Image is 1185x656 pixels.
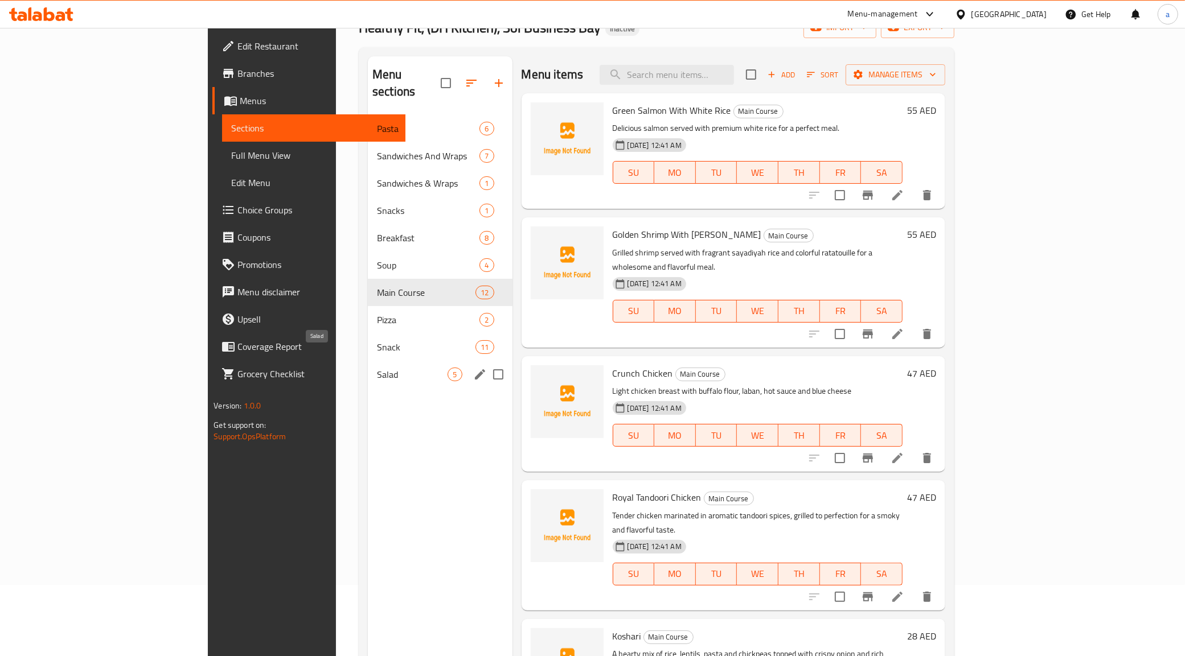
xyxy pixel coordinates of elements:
[448,369,461,380] span: 5
[480,233,493,244] span: 8
[971,8,1047,20] div: [GEOGRAPHIC_DATA]
[613,384,903,398] p: Light chicken breast with buffalo flour, laban, hot sauce and blue cheese
[623,140,686,151] span: [DATE] 12:41 AM
[804,66,841,84] button: Sort
[368,279,512,306] div: Main Course12
[214,398,241,413] span: Version:
[763,66,799,84] button: Add
[861,161,903,184] button: SA
[434,71,458,95] span: Select all sections
[479,258,494,272] div: items
[531,365,604,438] img: Crunch Chicken
[913,583,941,610] button: delete
[825,164,857,181] span: FR
[778,300,820,323] button: TH
[820,563,862,585] button: FR
[613,300,655,323] button: SU
[700,427,733,444] span: TU
[479,231,494,245] div: items
[696,300,737,323] button: TU
[907,102,936,118] h6: 55 AED
[368,170,512,197] div: Sandwiches & Wraps1
[613,563,655,585] button: SU
[618,303,650,319] span: SU
[231,121,397,135] span: Sections
[913,444,941,472] button: delete
[212,306,406,333] a: Upsell
[866,303,898,319] span: SA
[479,122,494,135] div: items
[700,303,733,319] span: TU
[377,204,479,217] span: Snacks
[613,509,903,537] p: Tender chicken marinated in aromatic tandoori spices, grilled to perfection for a smoky and flavo...
[214,429,286,444] a: Support.OpsPlatform
[891,327,904,341] a: Edit menu item
[644,630,693,643] span: Main Course
[368,251,512,279] div: Soup4
[741,427,774,444] span: WE
[212,87,406,114] a: Menus
[476,287,493,298] span: 12
[861,424,903,447] button: SA
[733,105,784,118] div: Main Course
[368,142,512,170] div: Sandwiches And Wraps7
[377,176,479,190] div: Sandwiches & Wraps
[813,20,867,35] span: import
[600,65,734,85] input: search
[659,303,691,319] span: MO
[212,196,406,224] a: Choice Groups
[613,628,641,645] span: Koshari
[866,427,898,444] span: SA
[212,278,406,306] a: Menu disclaimer
[448,368,462,381] div: items
[613,102,731,119] span: Green Salmon With White Rice
[764,229,813,242] span: Main Course
[480,260,493,271] span: 4
[605,22,639,36] div: Inactive
[855,68,936,82] span: Manage items
[704,492,753,505] span: Main Course
[613,489,702,506] span: Royal Tandoori Chicken
[480,123,493,134] span: 6
[643,630,694,644] div: Main Course
[1166,8,1170,20] span: a
[825,566,857,582] span: FR
[891,451,904,465] a: Edit menu item
[531,102,604,175] img: Green Salmon With White Rice
[623,541,686,552] span: [DATE] 12:41 AM
[907,628,936,644] h6: 28 AED
[783,566,815,582] span: TH
[820,161,862,184] button: FR
[696,563,737,585] button: TU
[700,566,733,582] span: TU
[737,424,778,447] button: WE
[778,161,820,184] button: TH
[243,398,261,413] span: 1.0.0
[368,306,512,333] div: Pizza2
[799,66,846,84] span: Sort items
[480,151,493,162] span: 7
[828,322,852,346] span: Select to update
[531,489,604,562] img: Royal Tandoori Chicken
[475,286,494,299] div: items
[480,178,493,189] span: 1
[654,300,696,323] button: MO
[828,183,852,207] span: Select to update
[377,122,479,135] div: Pasta
[890,20,945,35] span: export
[623,403,686,414] span: [DATE] 12:41 AM
[741,164,774,181] span: WE
[377,340,475,354] span: Snack
[522,66,584,83] h2: Menu items
[854,320,881,348] button: Branch-specific-item
[237,39,397,53] span: Edit Restaurant
[654,424,696,447] button: MO
[913,181,941,209] button: delete
[237,203,397,217] span: Choice Groups
[377,149,479,163] span: Sandwiches And Wraps
[704,492,754,505] div: Main Course
[212,32,406,60] a: Edit Restaurant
